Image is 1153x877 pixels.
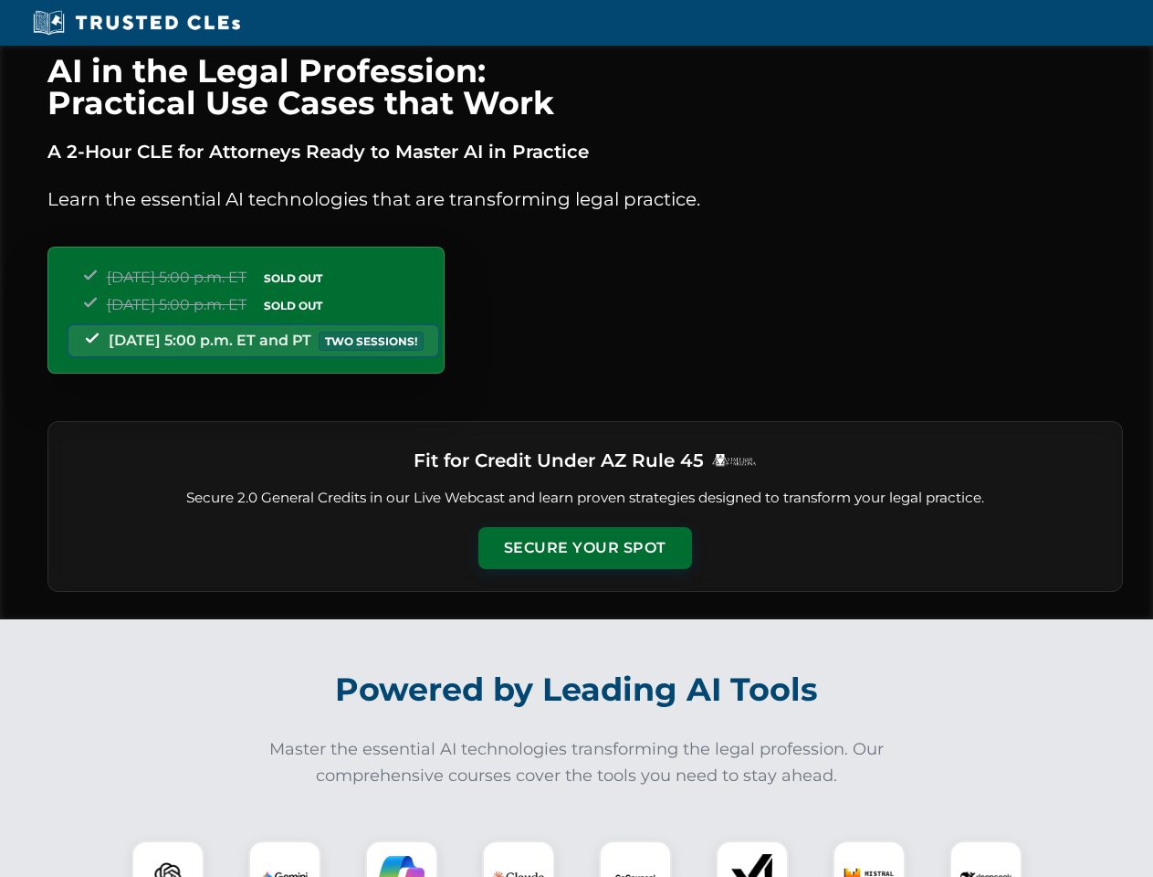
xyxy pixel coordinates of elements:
[47,137,1123,166] p: A 2-Hour CLE for Attorneys Ready to Master AI in Practice
[71,658,1083,722] h2: Powered by Leading AI Tools
[47,185,1123,214] p: Learn the essential AI technologies that are transforming legal practice.
[107,296,246,313] span: [DATE] 5:00 p.m. ET
[257,269,329,288] span: SOLD OUT
[257,296,329,315] span: SOLD OUT
[414,444,704,477] h3: Fit for Credit Under AZ Rule 45
[27,9,246,37] img: Trusted CLEs
[711,453,757,467] img: Logo
[107,269,246,286] span: [DATE] 5:00 p.m. ET
[70,488,1100,509] p: Secure 2.0 General Credits in our Live Webcast and learn proven strategies designed to transform ...
[257,736,896,789] p: Master the essential AI technologies transforming the legal profession. Our comprehensive courses...
[47,55,1123,119] h1: AI in the Legal Profession: Practical Use Cases that Work
[478,527,692,569] button: Secure Your Spot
